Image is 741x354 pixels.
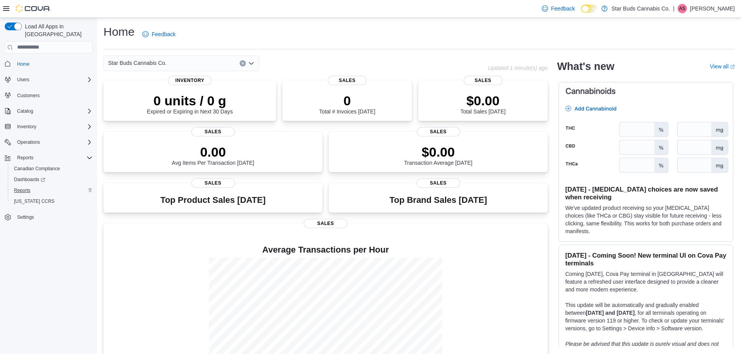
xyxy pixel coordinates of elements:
[690,4,735,13] p: [PERSON_NAME]
[611,4,670,13] p: Star Buds Cannabis Co.
[2,90,96,101] button: Customers
[2,74,96,85] button: Users
[11,164,63,173] a: Canadian Compliance
[2,121,96,132] button: Inventory
[565,185,727,201] h3: [DATE] - [MEDICAL_DATA] choices are now saved when receiving
[17,61,30,67] span: Home
[673,4,674,13] p: |
[679,4,685,13] span: AS
[147,93,233,108] p: 0 units / 0 g
[404,144,473,160] p: $0.00
[240,60,246,66] button: Clear input
[710,63,735,70] a: View allExternal link
[565,270,727,293] p: Coming [DATE], Cova Pay terminal in [GEOGRAPHIC_DATA] will feature a refreshed user interface des...
[172,144,254,166] div: Avg Items Per Transaction [DATE]
[11,197,58,206] a: [US_STATE] CCRS
[14,138,93,147] span: Operations
[565,204,727,235] p: We've updated product receiving so your [MEDICAL_DATA] choices (like THCa or CBG) stay visible fo...
[14,213,37,222] a: Settings
[11,175,48,184] a: Dashboards
[108,58,166,68] span: Star Buds Cannabis Co.
[248,60,254,66] button: Open list of options
[14,153,37,162] button: Reports
[2,106,96,117] button: Catalog
[191,127,235,136] span: Sales
[2,152,96,163] button: Reports
[14,138,43,147] button: Operations
[14,106,93,116] span: Catalog
[14,187,30,194] span: Reports
[581,5,597,13] input: Dark Mode
[460,93,505,108] p: $0.00
[464,76,503,85] span: Sales
[17,139,40,145] span: Operations
[8,185,96,196] button: Reports
[191,178,235,188] span: Sales
[139,26,179,42] a: Feedback
[539,1,578,16] a: Feedback
[16,5,51,12] img: Cova
[11,175,93,184] span: Dashboards
[14,59,93,69] span: Home
[319,93,375,115] div: Total # Invoices [DATE]
[8,196,96,207] button: [US_STATE] CCRS
[103,24,135,40] h1: Home
[2,211,96,223] button: Settings
[110,245,541,255] h4: Average Transactions per Hour
[730,65,735,69] svg: External link
[404,144,473,166] div: Transaction Average [DATE]
[160,195,265,205] h3: Top Product Sales [DATE]
[460,93,505,115] div: Total Sales [DATE]
[14,75,32,84] button: Users
[14,166,60,172] span: Canadian Compliance
[168,76,212,85] span: Inventory
[14,91,43,100] a: Customers
[557,60,614,73] h2: What's new
[586,310,634,316] strong: [DATE] and [DATE]
[8,163,96,174] button: Canadian Compliance
[17,108,33,114] span: Catalog
[14,75,93,84] span: Users
[14,176,45,183] span: Dashboards
[11,186,33,195] a: Reports
[14,106,36,116] button: Catalog
[488,65,548,71] p: Updated 1 minute(s) ago
[14,153,93,162] span: Reports
[5,55,93,243] nav: Complex example
[565,301,727,332] p: This update will be automatically and gradually enabled between , for all terminals operating on ...
[14,59,33,69] a: Home
[14,91,93,100] span: Customers
[172,144,254,160] p: 0.00
[14,122,93,131] span: Inventory
[14,122,39,131] button: Inventory
[551,5,575,12] span: Feedback
[22,23,93,38] span: Load All Apps in [GEOGRAPHIC_DATA]
[417,178,460,188] span: Sales
[11,186,93,195] span: Reports
[14,212,93,222] span: Settings
[2,137,96,148] button: Operations
[152,30,175,38] span: Feedback
[17,155,33,161] span: Reports
[11,164,93,173] span: Canadian Compliance
[17,92,40,99] span: Customers
[8,174,96,185] a: Dashboards
[17,214,34,220] span: Settings
[319,93,375,108] p: 0
[304,219,347,228] span: Sales
[14,198,54,204] span: [US_STATE] CCRS
[2,58,96,70] button: Home
[389,195,487,205] h3: Top Brand Sales [DATE]
[11,197,93,206] span: Washington CCRS
[17,124,36,130] span: Inventory
[17,77,29,83] span: Users
[417,127,460,136] span: Sales
[565,251,727,267] h3: [DATE] - Coming Soon! New terminal UI on Cova Pay terminals
[328,76,367,85] span: Sales
[678,4,687,13] div: Amanda Styka
[147,93,233,115] div: Expired or Expiring in Next 30 Days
